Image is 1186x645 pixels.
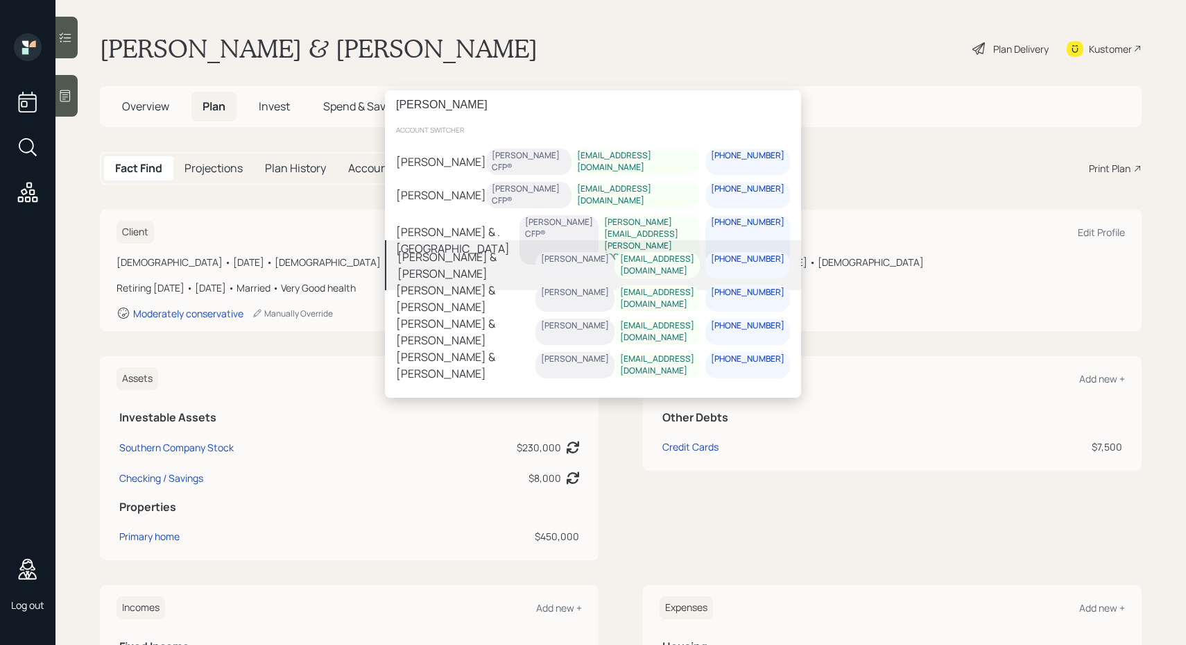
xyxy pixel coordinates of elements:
[385,90,801,119] input: Type a command or search…
[492,183,566,207] div: [PERSON_NAME] CFP®
[711,320,784,332] div: [PHONE_NUMBER]
[396,224,519,257] div: [PERSON_NAME] & . [GEOGRAPHIC_DATA]
[385,119,801,140] div: account switcher
[711,150,784,162] div: [PHONE_NUMBER]
[620,353,694,377] div: [EMAIL_ADDRESS][DOMAIN_NAME]
[620,253,694,277] div: [EMAIL_ADDRESS][DOMAIN_NAME]
[541,287,609,299] div: [PERSON_NAME]
[396,349,535,382] div: [PERSON_NAME] & [PERSON_NAME]
[577,150,694,174] div: [EMAIL_ADDRESS][DOMAIN_NAME]
[541,353,609,365] div: [PERSON_NAME]
[492,150,566,174] div: [PERSON_NAME] CFP®
[396,282,535,315] div: [PERSON_NAME] & [PERSON_NAME]
[541,253,609,265] div: [PERSON_NAME]
[711,353,784,365] div: [PHONE_NUMBER]
[541,320,609,332] div: [PERSON_NAME]
[711,217,784,228] div: [PHONE_NUMBER]
[604,217,694,263] div: [PERSON_NAME][EMAIL_ADDRESS][PERSON_NAME][DOMAIN_NAME]
[711,253,784,265] div: [PHONE_NUMBER]
[620,320,694,344] div: [EMAIL_ADDRESS][DOMAIN_NAME]
[577,183,694,207] div: [EMAIL_ADDRESS][DOMAIN_NAME]
[620,287,694,310] div: [EMAIL_ADDRESS][DOMAIN_NAME]
[396,187,486,203] div: [PERSON_NAME]
[396,315,535,349] div: [PERSON_NAME] & [PERSON_NAME]
[397,249,535,282] div: [PERSON_NAME] & [PERSON_NAME]
[711,287,784,299] div: [PHONE_NUMBER]
[711,183,784,195] div: [PHONE_NUMBER]
[396,153,486,170] div: [PERSON_NAME]
[525,217,593,240] div: [PERSON_NAME] CFP®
